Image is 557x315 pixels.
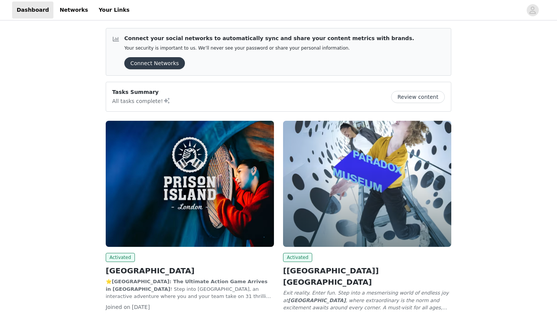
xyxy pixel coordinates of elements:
p: Tasks Summary [112,88,171,96]
p: 🤯 Be astounded and intrigued by fascinating concepts that defy reality 🧠 Challenge yourself and t... [283,289,451,312]
button: Connect Networks [124,57,185,69]
strong: [GEOGRAPHIC_DATA]: The Ultimate Action Game Arrives in [GEOGRAPHIC_DATA] [106,279,268,292]
p: ⭐ ! Step into [GEOGRAPHIC_DATA], an interactive adventure where you and your team take on 31 thri... [106,278,274,300]
a: Networks [55,2,92,19]
img: Fever [106,121,274,247]
span: [DATE] [132,304,150,310]
span: Joined on [106,304,130,310]
h2: [[GEOGRAPHIC_DATA]] [GEOGRAPHIC_DATA] [283,265,451,288]
a: Your Links [94,2,134,19]
img: Fever [283,121,451,247]
a: Dashboard [12,2,53,19]
h2: [GEOGRAPHIC_DATA] [106,265,274,276]
span: Activated [283,253,312,262]
span: Activated [106,253,135,262]
p: Your security is important to us. We’ll never see your password or share your personal information. [124,45,414,51]
div: avatar [529,4,536,16]
button: Review content [391,91,445,103]
p: All tasks complete! [112,96,171,105]
strong: [GEOGRAPHIC_DATA] [288,298,346,303]
p: Connect your social networks to automatically sync and share your content metrics with brands. [124,34,414,42]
